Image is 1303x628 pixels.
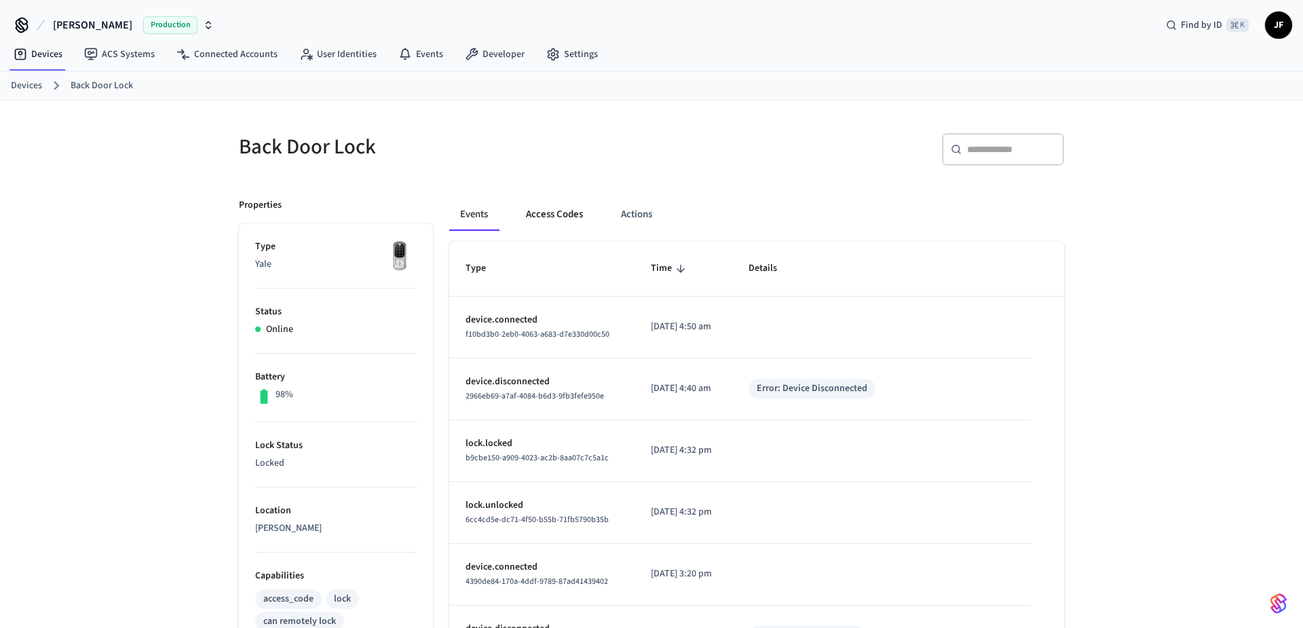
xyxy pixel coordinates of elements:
[239,198,282,213] p: Properties
[1270,593,1287,614] img: SeamLogoGradient.69752ec5.svg
[388,42,454,67] a: Events
[466,329,609,340] span: f10bd3b0-2eb0-4063-a683-d7e330d00c50
[276,388,293,402] p: 98%
[239,133,643,161] h5: Back Door Lock
[255,240,417,254] p: Type
[266,322,293,337] p: Online
[71,79,133,93] a: Back Door Lock
[255,439,417,453] p: Lock Status
[651,505,717,519] p: [DATE] 4:32 pm
[466,390,604,402] span: 2966eb69-a7af-4084-b6d3-9fb3fefe950e
[749,258,795,279] span: Details
[466,452,609,464] span: b9cbe150-a909-4023-ac2b-8aa07c7c5a1c
[1266,13,1291,37] span: JF
[288,42,388,67] a: User Identities
[454,42,535,67] a: Developer
[1155,13,1260,37] div: Find by ID⌘ K
[651,258,690,279] span: Time
[255,521,417,536] p: [PERSON_NAME]
[535,42,609,67] a: Settings
[651,443,717,458] p: [DATE] 4:32 pm
[466,514,609,525] span: 6cc4cd5e-dc71-4f50-b55b-71fb5790b35b
[466,498,618,513] p: lock.unlocked
[651,382,717,396] p: [DATE] 4:40 am
[466,576,608,587] span: 4390de84-170a-4ddf-9789-87ad41439402
[1181,18,1222,32] span: Find by ID
[651,567,717,581] p: [DATE] 3:20 pm
[610,198,663,231] button: Actions
[255,257,417,272] p: Yale
[651,320,717,334] p: [DATE] 4:50 am
[166,42,288,67] a: Connected Accounts
[449,198,1064,231] div: ant example
[466,258,504,279] span: Type
[1226,18,1249,32] span: ⌘ K
[466,313,618,327] p: device.connected
[143,16,197,34] span: Production
[515,198,594,231] button: Access Codes
[255,370,417,384] p: Battery
[255,456,417,470] p: Locked
[263,592,314,606] div: access_code
[11,79,42,93] a: Devices
[53,17,132,33] span: [PERSON_NAME]
[466,375,618,389] p: device.disconnected
[383,240,417,274] img: Yale Assure Touchscreen Wifi Smart Lock, Satin Nickel, Front
[757,382,867,396] div: Error: Device Disconnected
[3,42,73,67] a: Devices
[466,560,618,574] p: device.connected
[255,569,417,583] p: Capabilities
[1265,12,1292,39] button: JF
[466,437,618,451] p: lock.locked
[255,305,417,319] p: Status
[73,42,166,67] a: ACS Systems
[334,592,351,606] div: lock
[255,504,417,518] p: Location
[449,198,499,231] button: Events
